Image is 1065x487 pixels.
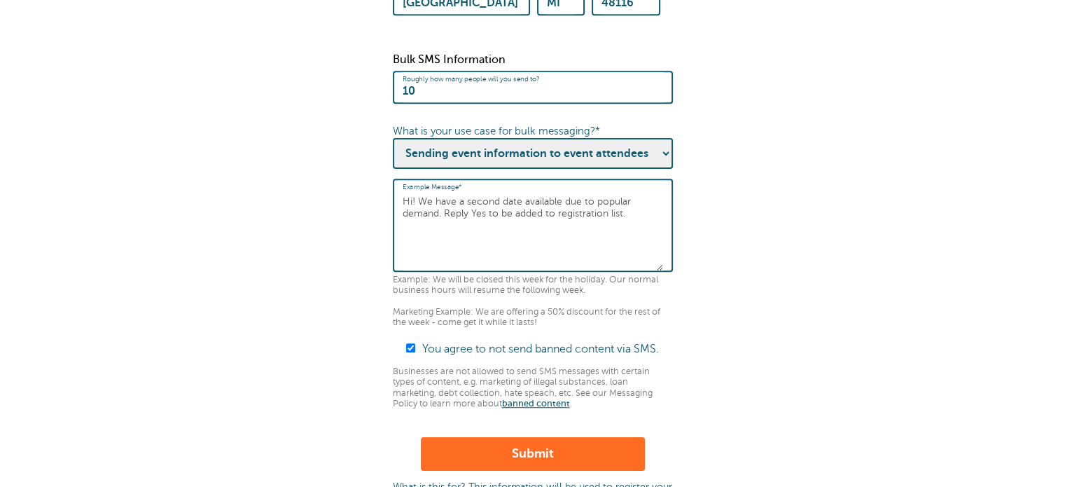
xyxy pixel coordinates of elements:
button: Submit [421,437,645,471]
p: Example: We will be closed this week for the holiday. Our normal business hours will resume the f... [393,275,673,329]
a: banned content [502,399,570,409]
textarea: Hi! We have a second date available due to popular demand. Reply Yes to be added to registration ... [403,184,663,270]
label: Roughly how many people will you send to? [403,75,540,83]
p: Businesses are not allowed to send SMS messages with certain types of content, e.g. marketing of ... [393,366,673,409]
label: Example Message* [403,183,462,191]
label: What is your use case for bulk messaging?* [393,125,600,137]
p: Bulk SMS Information [393,53,673,67]
label: You agree to not send banned content via SMS. [422,343,659,355]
